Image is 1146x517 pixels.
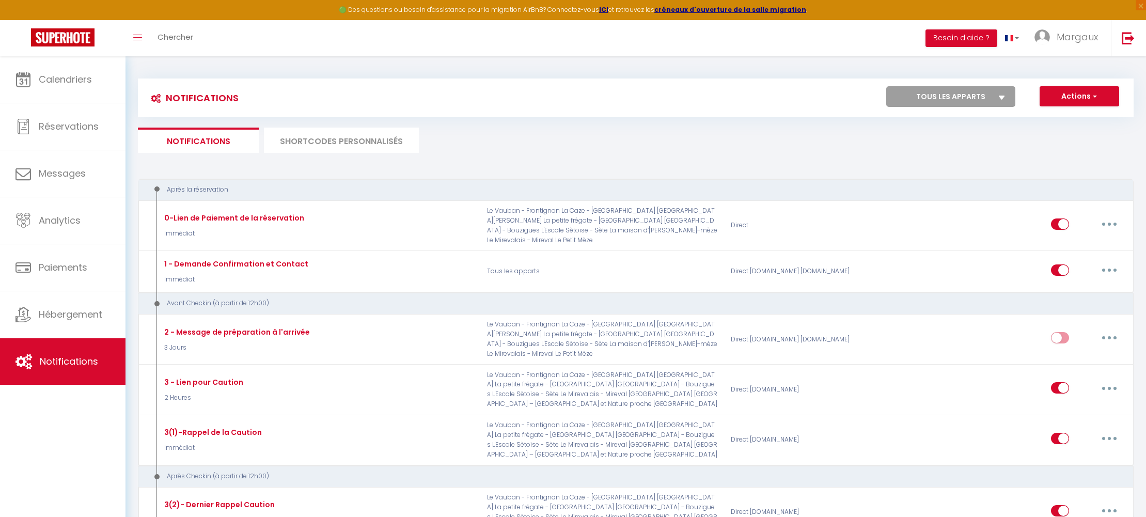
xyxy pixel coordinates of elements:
a: Chercher [150,20,201,56]
span: Hébergement [39,308,102,321]
span: Margaux [1057,30,1098,43]
span: Réservations [39,120,99,133]
span: Chercher [158,32,193,42]
a: ... Margaux [1027,20,1111,56]
div: Direct [DOMAIN_NAME] [DOMAIN_NAME] [724,320,887,358]
span: Calendriers [39,73,92,86]
span: Notifications [40,355,98,368]
div: Après Checkin (à partir de 12h00) [148,472,1105,481]
div: Après la réservation [148,185,1105,195]
div: Direct [DOMAIN_NAME] [724,370,887,409]
span: Messages [39,167,86,180]
a: ICI [599,5,608,14]
p: Le Vauban - Frontignan La Caze - [GEOGRAPHIC_DATA] [GEOGRAPHIC_DATA][PERSON_NAME] La petite fréga... [480,206,725,245]
img: Super Booking [31,28,95,46]
button: Ouvrir le widget de chat LiveChat [8,4,39,35]
div: 3(1)-Rappel de la Caution [162,427,262,438]
button: Besoin d'aide ? [925,29,997,47]
div: 0-Lien de Paiement de la réservation [162,212,304,224]
li: SHORTCODES PERSONNALISÉS [264,128,419,153]
div: Direct [724,206,887,245]
p: Tous les apparts [480,257,725,287]
p: Immédiat [162,229,304,239]
iframe: Chat [1102,471,1138,509]
li: Notifications [138,128,259,153]
a: créneaux d'ouverture de la salle migration [654,5,806,14]
button: Actions [1040,86,1119,107]
img: ... [1034,29,1050,45]
span: Paiements [39,261,87,274]
div: 3 - Lien pour Caution [162,377,243,388]
p: Le Vauban - Frontignan La Caze - [GEOGRAPHIC_DATA] [GEOGRAPHIC_DATA] La petite frégate - [GEOGRAP... [480,370,725,409]
span: Analytics [39,214,81,227]
div: 2 - Message de préparation à l'arrivée [162,326,310,338]
div: Direct [DOMAIN_NAME] [724,420,887,459]
img: logout [1122,32,1135,44]
div: Avant Checkin (à partir de 12h00) [148,299,1105,308]
p: Le Vauban - Frontignan La Caze - [GEOGRAPHIC_DATA] [GEOGRAPHIC_DATA] La petite frégate - [GEOGRAP... [480,420,725,459]
div: Direct [DOMAIN_NAME] [DOMAIN_NAME] [724,257,887,287]
p: Immédiat [162,275,308,285]
div: 1 - Demande Confirmation et Contact [162,258,308,270]
p: 3 Jours [162,343,310,353]
p: Le Vauban - Frontignan La Caze - [GEOGRAPHIC_DATA] [GEOGRAPHIC_DATA][PERSON_NAME] La petite fréga... [480,320,725,358]
p: Immédiat [162,443,262,453]
p: 2 Heures [162,393,243,403]
h3: Notifications [146,86,239,109]
div: 3(2)- Dernier Rappel Caution [162,499,275,510]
